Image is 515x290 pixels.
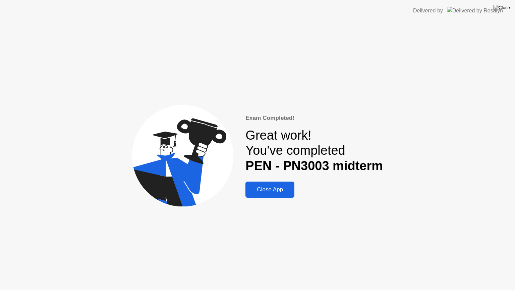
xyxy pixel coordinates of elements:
b: PEN - PN3003 midterm [245,159,383,173]
div: Delivered by [413,7,443,15]
div: Close App [247,186,292,193]
div: Great work! You've completed [245,128,383,174]
button: Close App [245,182,294,198]
div: Exam Completed! [245,114,383,123]
img: Close [493,5,510,10]
img: Delivered by Rosalyn [447,7,503,14]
